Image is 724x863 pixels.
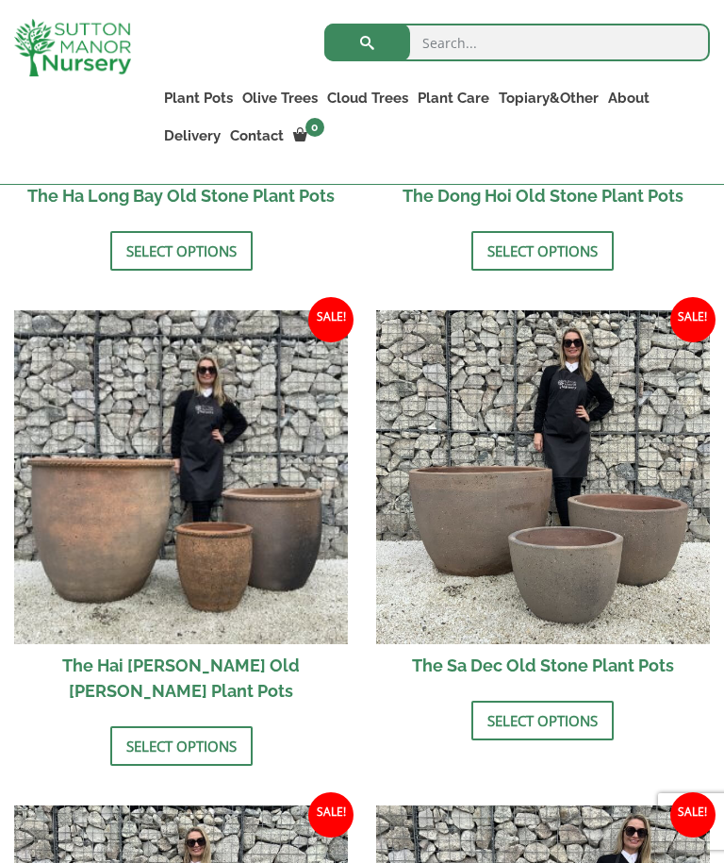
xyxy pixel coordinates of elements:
[159,123,225,149] a: Delivery
[494,85,603,111] a: Topiary&Other
[471,231,614,271] a: Select options for “The Dong Hoi Old Stone Plant Pots”
[159,85,238,111] a: Plant Pots
[110,726,253,766] a: Select options for “The Hai Phong Old Stone Plant Pots”
[14,310,348,644] img: The Hai Phong Old Stone Plant Pots
[376,644,710,687] h2: The Sa Dec Old Stone Plant Pots
[14,310,348,712] a: Sale! The Hai [PERSON_NAME] Old [PERSON_NAME] Plant Pots
[376,174,710,217] h2: The Dong Hoi Old Stone Plant Pots
[471,701,614,740] a: Select options for “The Sa Dec Old Stone Plant Pots”
[413,85,494,111] a: Plant Care
[110,231,253,271] a: Select options for “The Ha Long Bay Old Stone Plant Pots”
[14,174,348,217] h2: The Ha Long Bay Old Stone Plant Pots
[670,297,716,342] span: Sale!
[238,85,322,111] a: Olive Trees
[305,118,324,137] span: 0
[376,310,710,644] img: The Sa Dec Old Stone Plant Pots
[288,123,330,149] a: 0
[376,310,710,687] a: Sale! The Sa Dec Old Stone Plant Pots
[324,24,710,61] input: Search...
[225,123,288,149] a: Contact
[603,85,654,111] a: About
[308,297,354,342] span: Sale!
[14,19,131,76] img: logo
[670,792,716,838] span: Sale!
[308,792,354,838] span: Sale!
[322,85,413,111] a: Cloud Trees
[14,644,348,712] h2: The Hai [PERSON_NAME] Old [PERSON_NAME] Plant Pots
